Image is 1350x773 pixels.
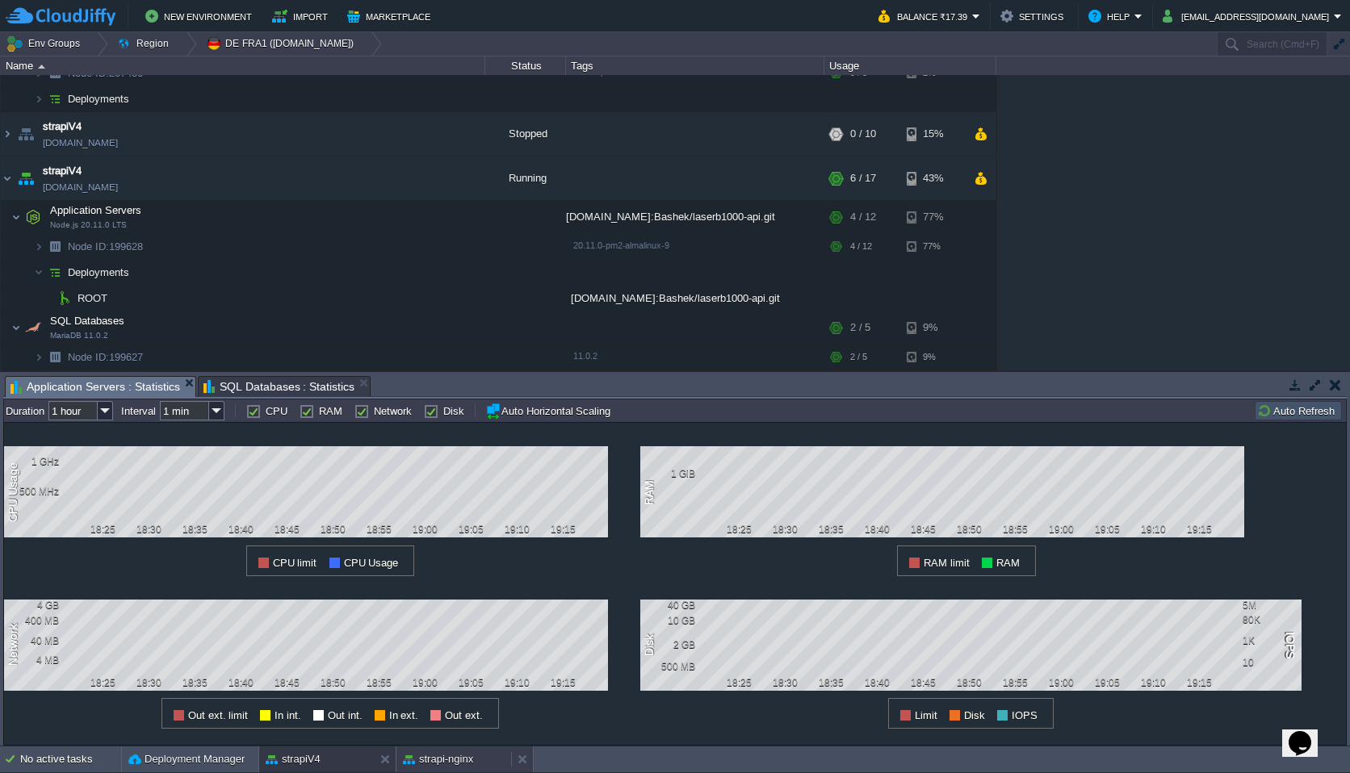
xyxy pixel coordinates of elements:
div: 19:05 [451,677,491,688]
div: 0 / 10 [850,112,876,156]
div: Stopped [485,112,566,156]
img: AMDAwAAAACH5BAEAAAAALAAAAAABAAEAAAICRAEAOw== [34,86,44,111]
img: AMDAwAAAACH5BAEAAAAALAAAAAABAAEAAAICRAEAOw== [34,234,44,259]
div: 400 MB [6,615,59,626]
div: 18:35 [175,524,216,535]
label: Network [374,405,412,417]
span: CPU limit [273,557,317,569]
div: Disk [640,633,660,658]
span: RAM [996,557,1020,569]
div: CPU Usage [4,461,23,524]
a: Deployments [66,265,132,279]
div: 19:10 [497,677,537,688]
div: 18:35 [811,524,852,535]
div: 19:00 [405,677,445,688]
div: 18:45 [903,677,944,688]
div: 18:55 [359,677,400,688]
div: 5M [1243,600,1295,611]
button: Settings [1000,6,1068,26]
a: strapiV4 [43,163,82,179]
img: AMDAwAAAACH5BAEAAAAALAAAAAABAAEAAAICRAEAOw== [22,311,44,344]
div: 15% [907,112,959,156]
button: Balance ₹17.39 [878,6,972,26]
img: AMDAwAAAACH5BAEAAAAALAAAAAABAAEAAAICRAEAOw== [53,286,76,311]
div: 18:45 [267,524,308,535]
a: [DOMAIN_NAME] [43,179,118,195]
button: Auto Refresh [1257,403,1340,418]
button: New Environment [145,6,257,26]
button: Region [117,32,174,55]
div: 19:10 [1133,524,1173,535]
span: 11.0.2 [573,351,597,361]
div: 19:00 [405,524,445,535]
div: 4 GB [6,600,59,611]
label: Interval [121,405,156,417]
img: AMDAwAAAACH5BAEAAAAALAAAAAABAAEAAAICRAEAOw== [44,345,66,370]
span: 199628 [66,240,145,253]
button: Help [1088,6,1134,26]
div: Name [2,56,484,75]
div: 500 MB [643,661,695,672]
label: Duration [6,405,44,417]
div: 18:50 [313,677,354,688]
img: AMDAwAAAACH5BAEAAAAALAAAAAABAAEAAAICRAEAOw== [22,201,44,233]
div: 19:15 [1179,524,1219,535]
span: Limit [915,709,937,721]
div: 500 MHz [6,486,59,497]
img: AMDAwAAAACH5BAEAAAAALAAAAAABAAEAAAICRAEAOw== [1,157,14,200]
img: AMDAwAAAACH5BAEAAAAALAAAAAABAAEAAAICRAEAOw== [44,86,66,111]
div: 18:40 [857,677,898,688]
div: 19:15 [543,677,583,688]
button: Env Groups [6,32,86,55]
img: AMDAwAAAACH5BAEAAAAALAAAAAABAAEAAAICRAEAOw== [11,201,21,233]
div: 18:55 [996,524,1036,535]
div: 19:10 [497,524,537,535]
span: In ext. [389,709,419,721]
span: 199627 [66,350,145,364]
div: Status [486,56,565,75]
div: 2 / 5 [850,311,870,344]
span: Application Servers [48,203,144,217]
span: CPU Usage [344,557,399,569]
div: 77% [907,201,959,233]
div: 4 MB [6,654,59,666]
button: Import [272,6,333,26]
div: 18:55 [996,677,1036,688]
span: ROOT [76,291,110,305]
img: CloudJiffy [6,6,115,27]
div: [DOMAIN_NAME]:Bashek/laserb1000-api.git [566,201,824,233]
img: AMDAwAAAACH5BAEAAAAALAAAAAABAAEAAAICRAEAOw== [1,112,14,156]
div: 19:15 [1179,677,1219,688]
div: 18:40 [221,677,262,688]
span: Out int. [328,709,363,721]
div: 18:50 [313,524,354,535]
div: 19:05 [451,524,491,535]
span: RAM limit [924,557,970,569]
img: AMDAwAAAACH5BAEAAAAALAAAAAABAAEAAAICRAEAOw== [34,345,44,370]
div: 19:00 [1041,524,1081,535]
div: Network [4,622,23,667]
a: SQL DatabasesMariaDB 11.0.2 [48,315,127,327]
button: Deployment Manager [128,751,245,767]
span: Node.js 20.11.0 LTS [50,220,127,230]
div: 9% [907,345,959,370]
div: 18:45 [903,524,944,535]
a: Node ID:199627 [66,350,145,364]
img: AMDAwAAAACH5BAEAAAAALAAAAAABAAEAAAICRAEAOw== [15,112,37,156]
div: 18:25 [719,524,760,535]
div: 18:30 [129,677,170,688]
div: No active tasks [20,746,121,772]
label: CPU [266,405,287,417]
button: strapi-nginx [403,751,473,767]
div: 10 [1243,657,1295,668]
span: Out ext. [445,709,483,721]
img: AMDAwAAAACH5BAEAAAAALAAAAAABAAEAAAICRAEAOw== [34,260,44,285]
div: 40 MB [6,635,59,646]
button: [EMAIL_ADDRESS][DOMAIN_NAME] [1163,6,1334,26]
button: DE FRA1 ([DOMAIN_NAME]) [206,32,359,55]
span: Disk [964,709,985,721]
div: 2 GB [643,639,695,650]
img: AMDAwAAAACH5BAEAAAAALAAAAAABAAEAAAICRAEAOw== [44,286,53,311]
div: 18:50 [950,524,990,535]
